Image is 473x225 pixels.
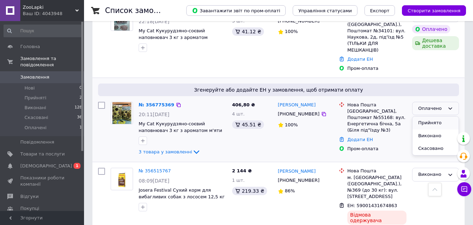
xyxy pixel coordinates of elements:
div: Оплачено [418,105,445,112]
div: Пром-оплата [347,146,406,152]
span: 100% [285,122,298,127]
span: ZooLapki [23,4,75,11]
input: Пошук [4,25,83,37]
a: My Cat Кукурудзяно-соєвий наповнювач 3 кг з ароматом лаванди [139,28,208,46]
span: 3 товара у замовленні [139,149,192,154]
div: Дешева доставка [412,36,459,50]
li: Скасовано [412,142,459,155]
button: Експорт [364,5,395,16]
div: Виконано [418,171,445,178]
span: Оплачені [25,125,47,131]
span: Відгуки [20,193,39,200]
span: 2 144 ₴ [232,168,252,173]
a: № 356515767 [139,168,171,173]
span: Експорт [370,8,390,13]
div: [GEOGRAPHIC_DATA], Поштомат №55168: вул. Енергетична бічна, 5а (Біля під"їзду №3) [347,108,406,134]
button: Створити замовлення [402,5,466,16]
a: Фото товару [111,102,133,124]
div: Ваш ID: 4043948 [23,11,84,17]
span: 36 [77,114,82,121]
span: 0 [79,85,82,91]
span: 2 [79,95,82,101]
span: Управління статусами [298,8,352,13]
a: [PERSON_NAME] [278,102,316,108]
div: Нова Пошта [347,102,406,108]
span: 86% [285,188,295,193]
span: Виконані [25,105,46,111]
span: Головна [20,44,40,50]
li: Виконано [412,130,459,143]
a: Додати ЕН [347,57,373,62]
span: 1 [74,163,81,169]
span: 100% [285,29,298,34]
div: Нова Пошта [347,168,406,174]
span: 20:11[DATE] [139,112,169,117]
a: Створити замовлення [395,8,466,13]
span: Товари та послуги [20,151,65,157]
span: Повідомлення [20,139,54,145]
div: [PHONE_NUMBER] [277,16,321,26]
a: Додати ЕН [347,137,373,142]
div: 45.51 ₴ [232,120,264,129]
img: Фото товару [114,168,130,190]
a: 3 товара у замовленні [139,149,201,154]
div: 41.12 ₴ [232,27,264,36]
div: Відмова одержувача [347,211,406,225]
span: Скасовані [25,114,48,121]
span: ЕН: 59001431674863 [347,203,397,208]
a: Фото товару [111,168,133,190]
div: [PHONE_NUMBER] [277,176,321,185]
div: 219.33 ₴ [232,187,267,195]
span: Нові [25,85,35,91]
span: 406,80 ₴ [232,102,255,107]
button: Управління статусами [293,5,357,16]
button: Чат з покупцем [457,182,471,196]
span: 128 [75,105,82,111]
h1: Список замовлень [105,6,176,15]
img: Фото товару [112,102,131,124]
span: 1 шт. [232,178,245,183]
span: 08:09[DATE] [139,178,169,184]
span: Завантажити звіт по пром-оплаті [192,7,280,14]
button: Завантажити звіт по пром-оплаті [186,5,286,16]
a: Josera Festival Сухий корм для вибагливих собак з лососем 12,5 кг [139,187,225,199]
a: My Cat Кукурудзяно-соєвий наповнювач 3 кг з ароматом м'яти [139,121,222,133]
span: Замовлення та повідомлення [20,55,84,68]
span: Показники роботи компанії [20,175,65,187]
span: [DEMOGRAPHIC_DATA] [20,163,72,169]
div: м. [GEOGRAPHIC_DATA] ([GEOGRAPHIC_DATA].), №369 (до 30 кг): вул. [STREET_ADDRESS] [347,174,406,200]
span: Покупці [20,205,39,212]
a: [PERSON_NAME] [278,168,316,175]
li: Прийнято [412,117,459,130]
span: 22:18[DATE] [139,19,169,24]
div: [PERSON_NAME] ([GEOGRAPHIC_DATA].), Поштомат №34101: вул. Наукова, 2д, під'їзд №5 (ТІЛЬКИ ДЛЯ МЕШ... [347,15,406,53]
span: Створити замовлення [408,8,460,13]
span: 1 [79,125,82,131]
span: Прийняті [25,95,46,101]
span: Замовлення [20,74,49,80]
div: Оплачено [412,25,450,33]
span: 4 шт. [232,111,245,117]
a: № 356775369 [139,102,174,107]
div: Пром-оплата [347,65,406,72]
span: Згенеруйте або додайте ЕН у замовлення, щоб отримати оплату [101,86,456,93]
div: [PHONE_NUMBER] [277,110,321,119]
